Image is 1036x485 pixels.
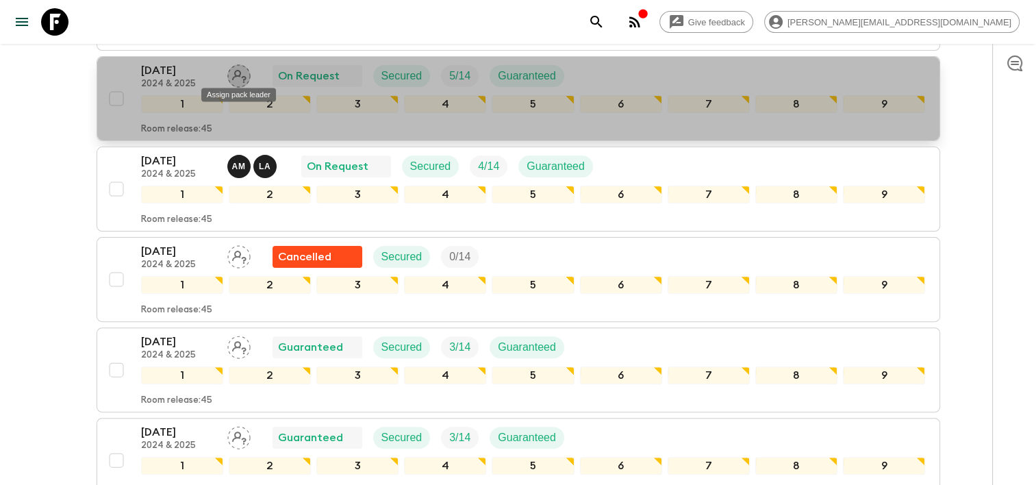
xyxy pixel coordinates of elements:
div: 6 [580,95,662,113]
div: Trip Fill [441,427,479,449]
p: 3 / 14 [449,339,470,356]
p: On Request [307,158,368,175]
p: Guaranteed [498,68,556,84]
p: Secured [410,158,451,175]
p: Secured [381,339,422,356]
div: 2 [229,366,311,384]
div: 3 [316,95,399,113]
p: 3 / 14 [449,430,470,446]
div: 5 [492,457,574,475]
div: 8 [755,366,837,384]
div: 7 [668,457,750,475]
div: 4 [404,186,486,203]
div: 8 [755,457,837,475]
div: Trip Fill [441,65,479,87]
button: [DATE]2024 & 2025Assign pack leaderFlash Pack cancellationSecuredTrip Fill123456789Room release:45 [97,237,940,322]
span: Assign pack leader [227,340,251,351]
div: 4 [404,366,486,384]
div: 9 [843,276,925,294]
p: [DATE] [141,424,216,440]
div: 1 [141,366,223,384]
div: 7 [668,95,750,113]
div: 3 [316,276,399,294]
div: 6 [580,276,662,294]
p: Guaranteed [498,430,556,446]
div: 8 [755,95,837,113]
div: 1 [141,95,223,113]
p: [DATE] [141,62,216,79]
p: A M [232,161,246,172]
p: On Request [278,68,340,84]
button: [DATE]2024 & 2025Assign pack leaderOn RequestSecuredTrip FillGuaranteed123456789Room release:45 [97,56,940,141]
div: 2 [229,95,311,113]
span: Assign pack leader [227,430,251,441]
div: Secured [373,336,431,358]
p: Guaranteed [527,158,585,175]
div: 5 [492,95,574,113]
div: 9 [843,457,925,475]
div: 5 [492,186,574,203]
p: 5 / 14 [449,68,470,84]
div: [PERSON_NAME][EMAIL_ADDRESS][DOMAIN_NAME] [764,11,1020,33]
div: 9 [843,366,925,384]
div: Trip Fill [441,336,479,358]
div: Secured [373,65,431,87]
p: 2024 & 2025 [141,350,216,361]
div: Trip Fill [470,156,507,177]
div: 3 [316,366,399,384]
div: 6 [580,186,662,203]
button: menu [8,8,36,36]
div: 6 [580,366,662,384]
div: 5 [492,366,574,384]
div: 9 [843,186,925,203]
div: 7 [668,276,750,294]
div: 2 [229,276,311,294]
a: Give feedback [659,11,753,33]
div: Trip Fill [441,246,479,268]
p: Room release: 45 [141,305,212,316]
p: 2024 & 2025 [141,440,216,451]
div: 1 [141,186,223,203]
div: 6 [580,457,662,475]
div: 1 [141,276,223,294]
p: Guaranteed [278,339,343,356]
button: AMLA [227,155,279,178]
p: 2024 & 2025 [141,169,216,180]
div: Secured [402,156,459,177]
p: [DATE] [141,243,216,260]
div: 4 [404,276,486,294]
span: Assign pack leader [227,249,251,260]
div: 5 [492,276,574,294]
p: 0 / 14 [449,249,470,265]
p: Guaranteed [498,339,556,356]
p: 2024 & 2025 [141,79,216,90]
div: 9 [843,95,925,113]
button: [DATE]2024 & 2025Alex Manzaba - Mainland, Luis Altamirano - GalapagosOn RequestSecuredTrip FillGu... [97,147,940,232]
div: 7 [668,186,750,203]
p: Secured [381,68,422,84]
div: Secured [373,427,431,449]
div: 8 [755,276,837,294]
span: [PERSON_NAME][EMAIL_ADDRESS][DOMAIN_NAME] [780,17,1019,27]
span: Give feedback [681,17,753,27]
div: 4 [404,457,486,475]
div: 8 [755,186,837,203]
button: [DATE]2024 & 2025Assign pack leaderGuaranteedSecuredTrip FillGuaranteed123456789Room release:45 [97,327,940,412]
p: [DATE] [141,153,216,169]
p: 4 / 14 [478,158,499,175]
div: 4 [404,95,486,113]
div: 2 [229,186,311,203]
p: Cancelled [278,249,331,265]
p: Room release: 45 [141,395,212,406]
span: Alex Manzaba - Mainland, Luis Altamirano - Galapagos [227,159,279,170]
div: Flash Pack cancellation [273,246,362,268]
p: Secured [381,249,422,265]
button: search adventures [583,8,610,36]
p: L A [259,161,270,172]
p: [DATE] [141,334,216,350]
p: Guaranteed [278,430,343,446]
div: 7 [668,366,750,384]
div: Assign pack leader [201,88,276,101]
p: Room release: 45 [141,214,212,225]
div: 3 [316,186,399,203]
